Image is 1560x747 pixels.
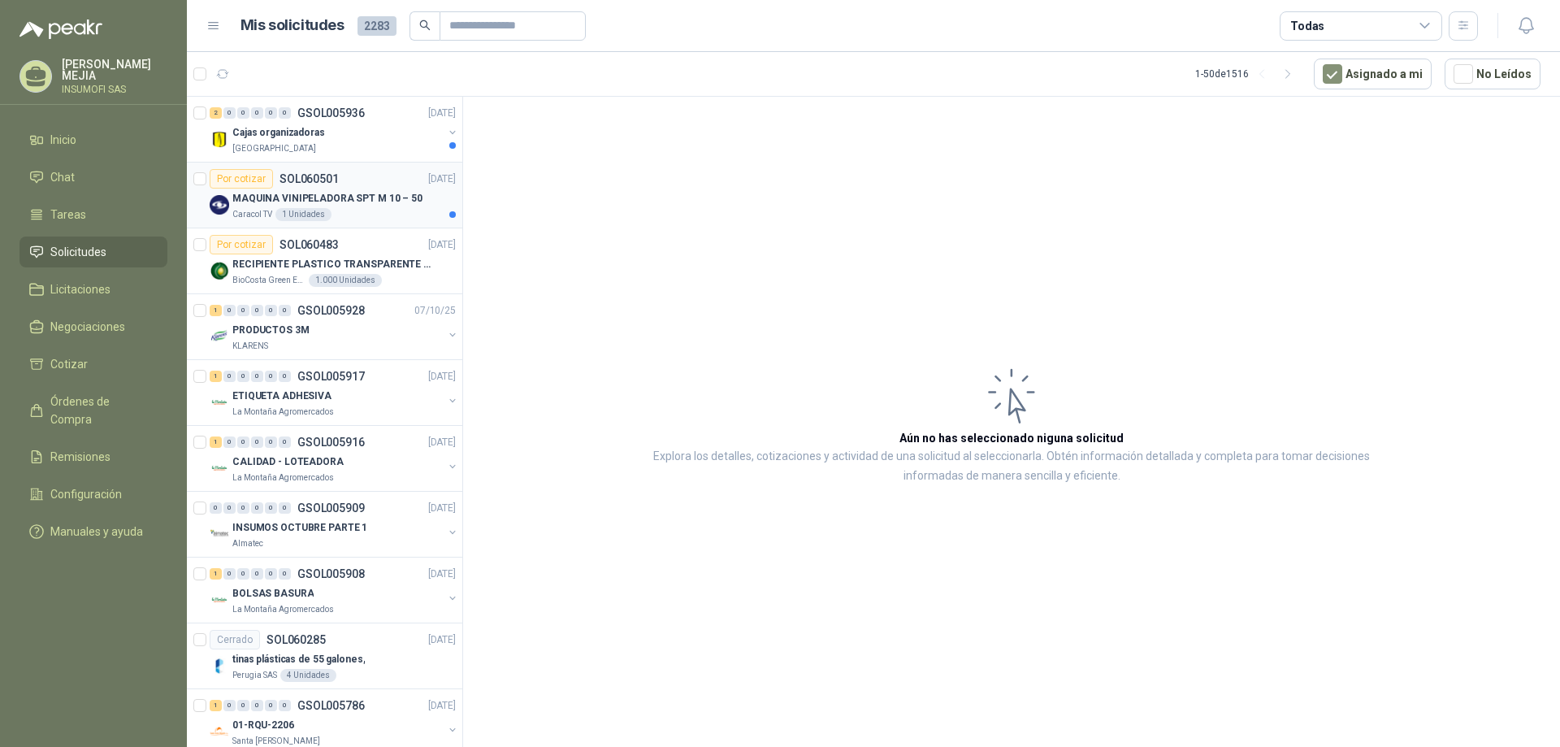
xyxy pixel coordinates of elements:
[251,700,263,711] div: 0
[19,199,167,230] a: Tareas
[232,537,263,550] p: Almatec
[223,371,236,382] div: 0
[187,228,462,294] a: Por cotizarSOL060483[DATE] Company LogoRECIPIENTE PLASTICO TRANSPARENTE 500 MLBioCosta Green Ener...
[251,568,263,580] div: 0
[626,447,1397,486] p: Explora los detalles, cotizaciones y actividad de una solicitud al seleccionarla. Obtén informaci...
[237,700,249,711] div: 0
[428,567,456,582] p: [DATE]
[1290,17,1324,35] div: Todas
[428,632,456,648] p: [DATE]
[223,436,236,448] div: 0
[19,237,167,267] a: Solicitudes
[1314,59,1432,89] button: Asignado a mi
[210,436,222,448] div: 1
[210,498,459,550] a: 0 0 0 0 0 0 GSOL005909[DATE] Company LogoINSUMOS OCTUBRE PARTE 1Almatec
[265,305,277,316] div: 0
[232,471,334,484] p: La Montaña Agromercados
[428,106,456,121] p: [DATE]
[62,59,167,81] p: [PERSON_NAME] MEJIA
[232,142,316,155] p: [GEOGRAPHIC_DATA]
[232,208,272,221] p: Caracol TV
[19,124,167,155] a: Inicio
[210,432,459,484] a: 1 0 0 0 0 0 GSOL005916[DATE] Company LogoCALIDAD - LOTEADORALa Montaña Agromercados
[210,235,273,254] div: Por cotizar
[251,107,263,119] div: 0
[232,603,334,616] p: La Montaña Agromercados
[232,340,268,353] p: KLARENS
[50,355,88,373] span: Cotizar
[62,85,167,94] p: INSUMOFI SAS
[240,14,344,37] h1: Mis solicitudes
[50,318,125,336] span: Negociaciones
[210,129,229,149] img: Company Logo
[19,274,167,305] a: Licitaciones
[50,168,75,186] span: Chat
[210,107,222,119] div: 2
[210,393,229,412] img: Company Logo
[19,20,102,39] img: Logo peakr
[1445,59,1540,89] button: No Leídos
[237,502,249,514] div: 0
[297,305,365,316] p: GSOL005928
[210,700,222,711] div: 1
[19,349,167,380] a: Cotizar
[419,20,431,31] span: search
[279,436,291,448] div: 0
[280,669,336,682] div: 4 Unidades
[232,125,325,141] p: Cajas organizadoras
[265,107,277,119] div: 0
[210,327,229,346] img: Company Logo
[19,311,167,342] a: Negociaciones
[428,501,456,516] p: [DATE]
[210,371,222,382] div: 1
[210,305,222,316] div: 1
[210,195,229,215] img: Company Logo
[210,524,229,544] img: Company Logo
[232,586,314,602] p: BOLSAS BASURA
[297,700,365,711] p: GSOL005786
[232,257,435,272] p: RECIPIENTE PLASTICO TRANSPARENTE 500 ML
[428,698,456,714] p: [DATE]
[210,458,229,478] img: Company Logo
[265,700,277,711] div: 0
[237,305,249,316] div: 0
[275,208,331,221] div: 1 Unidades
[237,371,249,382] div: 0
[210,103,459,155] a: 2 0 0 0 0 0 GSOL005936[DATE] Company LogoCajas organizadoras[GEOGRAPHIC_DATA]
[279,305,291,316] div: 0
[265,502,277,514] div: 0
[297,107,365,119] p: GSOL005936
[414,303,456,319] p: 07/10/25
[223,502,236,514] div: 0
[309,274,382,287] div: 1.000 Unidades
[210,367,459,419] a: 1 0 0 0 0 0 GSOL005917[DATE] Company LogoETIQUETA ADHESIVALa Montaña Agromercados
[237,107,249,119] div: 0
[279,371,291,382] div: 0
[187,623,462,689] a: CerradoSOL060285[DATE] Company Logotinas plásticas de 55 galones,Perugia SAS4 Unidades
[232,323,310,338] p: PRODUCTOS 3M
[232,389,331,404] p: ETIQUETA ADHESIVA
[279,239,339,250] p: SOL060483
[279,502,291,514] div: 0
[210,169,273,189] div: Por cotizar
[428,435,456,450] p: [DATE]
[210,630,260,649] div: Cerrado
[210,722,229,741] img: Company Logo
[265,568,277,580] div: 0
[19,162,167,193] a: Chat
[50,131,76,149] span: Inicio
[1195,61,1301,87] div: 1 - 50 de 1516
[50,393,152,428] span: Órdenes de Compra
[428,237,456,253] p: [DATE]
[232,191,422,206] p: MAQUINA VINIPELADORA SPT M 10 – 50
[251,436,263,448] div: 0
[232,718,294,733] p: 01-RQU-2206
[232,274,305,287] p: BioCosta Green Energy S.A.S
[210,502,222,514] div: 0
[279,700,291,711] div: 0
[223,568,236,580] div: 0
[19,386,167,435] a: Órdenes de Compra
[210,564,459,616] a: 1 0 0 0 0 0 GSOL005908[DATE] Company LogoBOLSAS BASURALa Montaña Agromercados
[297,502,365,514] p: GSOL005909
[19,516,167,547] a: Manuales y ayuda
